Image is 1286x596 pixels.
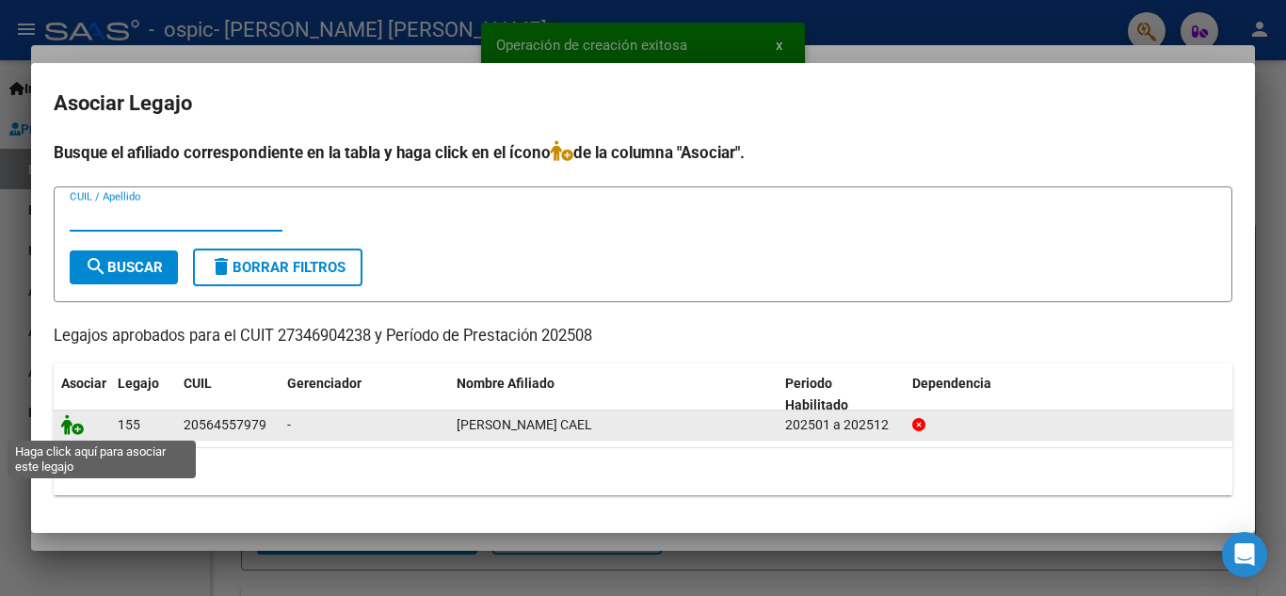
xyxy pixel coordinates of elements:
[85,259,163,276] span: Buscar
[785,376,848,412] span: Periodo Habilitado
[280,363,449,426] datatable-header-cell: Gerenciador
[118,417,140,432] span: 155
[54,363,110,426] datatable-header-cell: Asociar
[193,249,362,286] button: Borrar Filtros
[449,363,778,426] datatable-header-cell: Nombre Afiliado
[287,417,291,432] span: -
[184,414,266,436] div: 20564557979
[785,414,897,436] div: 202501 a 202512
[287,376,362,391] span: Gerenciador
[457,376,555,391] span: Nombre Afiliado
[184,376,212,391] span: CUIL
[110,363,176,426] datatable-header-cell: Legajo
[176,363,280,426] datatable-header-cell: CUIL
[54,325,1232,348] p: Legajos aprobados para el CUIT 27346904238 y Período de Prestación 202508
[210,255,233,278] mat-icon: delete
[457,417,592,432] span: GOROSITO MAXIMO CAEL
[1222,532,1267,577] div: Open Intercom Messenger
[118,376,159,391] span: Legajo
[778,363,905,426] datatable-header-cell: Periodo Habilitado
[54,448,1232,495] div: 1 registros
[210,259,346,276] span: Borrar Filtros
[912,376,991,391] span: Dependencia
[54,86,1232,121] h2: Asociar Legajo
[85,255,107,278] mat-icon: search
[54,140,1232,165] h4: Busque el afiliado correspondiente en la tabla y haga click en el ícono de la columna "Asociar".
[70,250,178,284] button: Buscar
[61,376,106,391] span: Asociar
[905,363,1233,426] datatable-header-cell: Dependencia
